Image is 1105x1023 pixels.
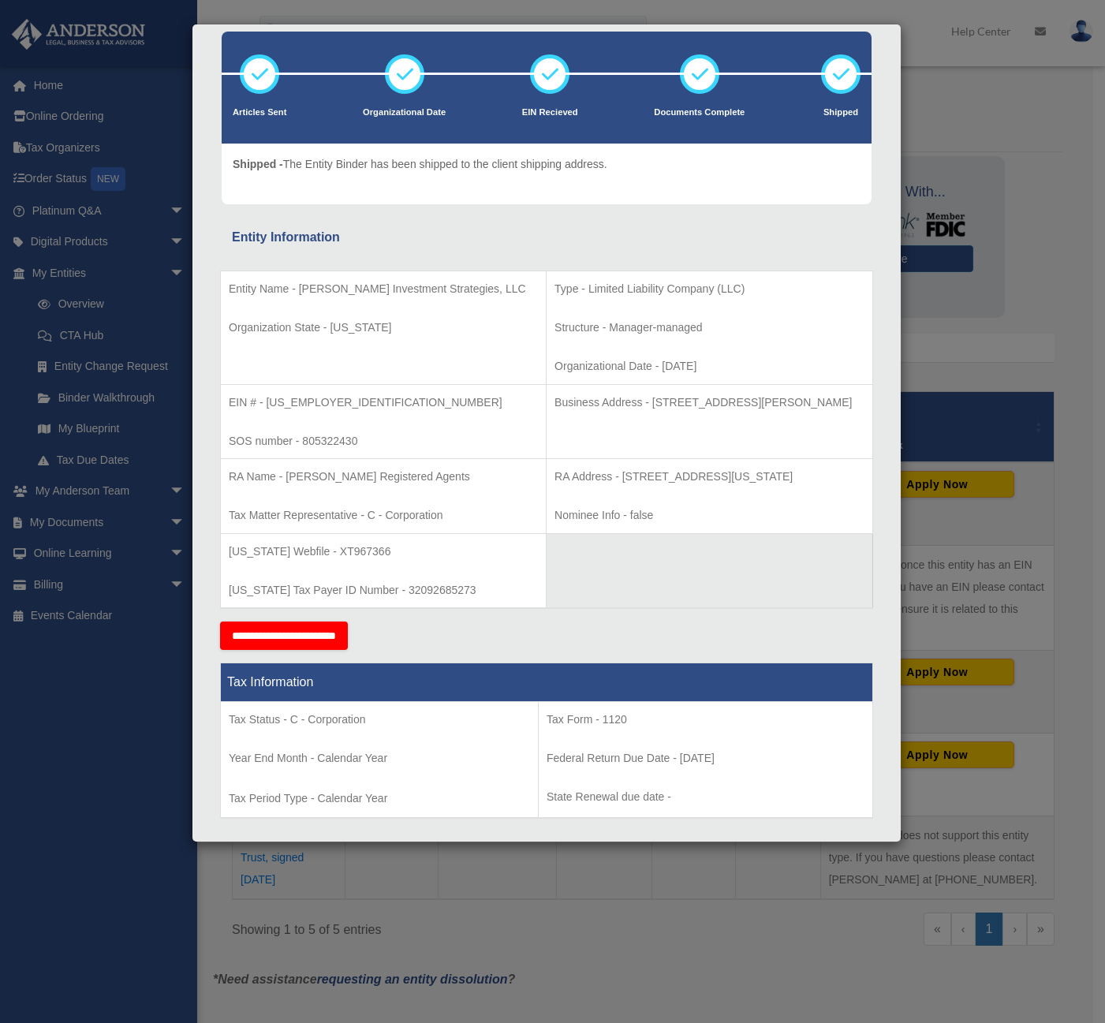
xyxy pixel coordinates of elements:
[232,226,861,248] div: Entity Information
[229,542,538,562] p: [US_STATE] Webfile - XT967366
[233,158,283,170] span: Shipped -
[547,787,864,807] p: State Renewal due date -
[221,663,873,702] th: Tax Information
[229,431,538,451] p: SOS number - 805322430
[221,702,539,819] td: Tax Period Type - Calendar Year
[229,318,538,338] p: Organization State - [US_STATE]
[233,105,286,121] p: Articles Sent
[229,749,530,768] p: Year End Month - Calendar Year
[229,467,538,487] p: RA Name - [PERSON_NAME] Registered Agents
[554,467,864,487] p: RA Address - [STREET_ADDRESS][US_STATE]
[547,710,864,730] p: Tax Form - 1120
[554,506,864,525] p: Nominee Info - false
[229,506,538,525] p: Tax Matter Representative - C - Corporation
[229,393,538,413] p: EIN # - [US_EMPLOYER_IDENTIFICATION_NUMBER]
[229,279,538,299] p: Entity Name - [PERSON_NAME] Investment Strategies, LLC
[229,581,538,600] p: [US_STATE] Tax Payer ID Number - 32092685273
[821,105,860,121] p: Shipped
[654,105,745,121] p: Documents Complete
[547,749,864,768] p: Federal Return Due Date - [DATE]
[229,710,530,730] p: Tax Status - C - Corporation
[233,155,607,174] p: The Entity Binder has been shipped to the client shipping address.
[554,393,864,413] p: Business Address - [STREET_ADDRESS][PERSON_NAME]
[554,357,864,376] p: Organizational Date - [DATE]
[522,105,578,121] p: EIN Recieved
[554,279,864,299] p: Type - Limited Liability Company (LLC)
[554,318,864,338] p: Structure - Manager-managed
[363,105,446,121] p: Organizational Date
